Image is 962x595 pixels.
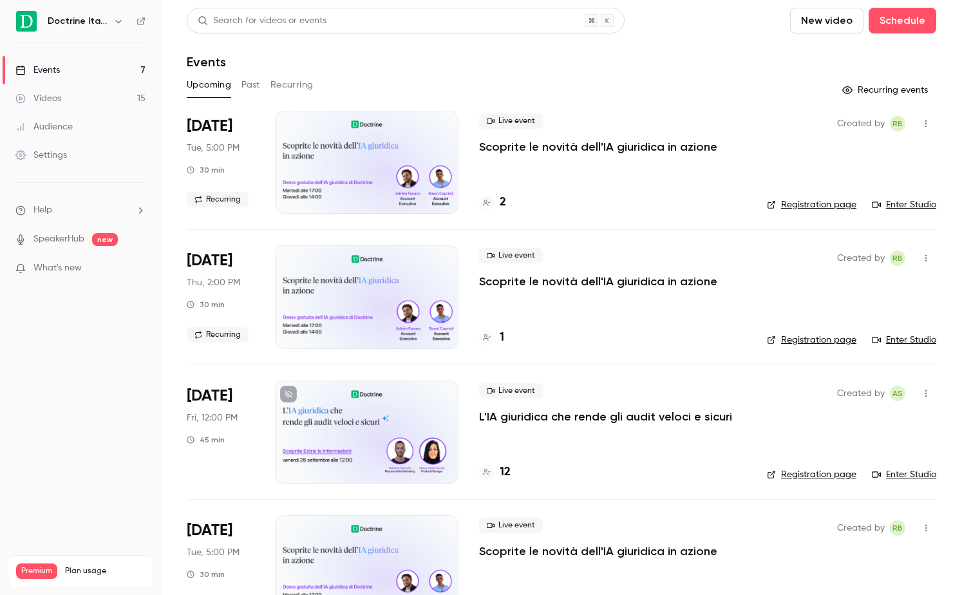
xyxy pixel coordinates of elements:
div: 30 min [187,569,225,580]
a: 1 [479,329,504,346]
button: Recurring [270,75,314,95]
a: Scoprite le novità dell'IA giuridica in azione [479,139,717,155]
div: 45 min [187,435,225,445]
span: Live event [479,383,543,399]
span: Recurring [187,192,249,207]
h4: 12 [500,464,511,481]
span: new [92,233,118,246]
iframe: Noticeable Trigger [130,263,146,274]
h4: 2 [500,194,506,211]
span: [DATE] [187,386,232,406]
button: Upcoming [187,75,231,95]
a: Registration page [767,468,856,481]
div: Events [15,64,60,77]
span: What's new [33,261,82,275]
a: 2 [479,194,506,211]
span: Created by [837,386,885,401]
span: [DATE] [187,520,232,541]
span: Premium [16,563,57,579]
a: Registration page [767,198,856,211]
span: Romain Ballereau [890,250,905,266]
span: Help [33,203,52,217]
a: SpeakerHub [33,232,84,246]
div: Sep 25 Thu, 2:00 PM (Europe/Paris) [187,245,254,348]
button: Recurring events [836,80,936,100]
a: Registration page [767,334,856,346]
h1: Events [187,54,226,70]
span: RB [892,250,903,266]
span: Romain Ballereau [890,116,905,131]
span: Thu, 2:00 PM [187,276,240,289]
span: Adriano Spatola [890,386,905,401]
span: AS [892,386,903,401]
img: Doctrine Italia [16,11,37,32]
span: RB [892,116,903,131]
div: Audience [15,120,73,133]
button: Past [241,75,260,95]
div: 30 min [187,299,225,310]
span: RB [892,520,903,536]
a: Scoprite le novità dell'IA giuridica in azione [479,274,717,289]
span: Tue, 5:00 PM [187,546,240,559]
div: Search for videos or events [198,14,326,28]
span: Live event [479,113,543,129]
a: Scoprite le novità dell'IA giuridica in azione [479,543,717,559]
div: Sep 23 Tue, 5:00 PM (Europe/Paris) [187,111,254,214]
span: Fri, 12:00 PM [187,411,238,424]
a: Enter Studio [872,468,936,481]
a: L'IA giuridica che rende gli audit veloci e sicuri [479,409,732,424]
span: Created by [837,116,885,131]
h4: 1 [500,329,504,346]
span: Plan usage [65,566,145,576]
div: Videos [15,92,61,105]
a: Enter Studio [872,198,936,211]
div: Sep 26 Fri, 12:00 PM (Europe/Paris) [187,381,254,484]
span: [DATE] [187,116,232,137]
span: Tue, 5:00 PM [187,142,240,155]
span: Romain Ballereau [890,520,905,536]
span: Created by [837,250,885,266]
span: Created by [837,520,885,536]
span: Live event [479,248,543,263]
li: help-dropdown-opener [15,203,146,217]
button: New video [790,8,863,33]
a: Enter Studio [872,334,936,346]
a: 12 [479,464,511,481]
div: 30 min [187,165,225,175]
button: Schedule [869,8,936,33]
span: [DATE] [187,250,232,271]
div: Settings [15,149,67,162]
span: Live event [479,518,543,533]
h6: Doctrine Italia [48,15,108,28]
span: Recurring [187,327,249,343]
